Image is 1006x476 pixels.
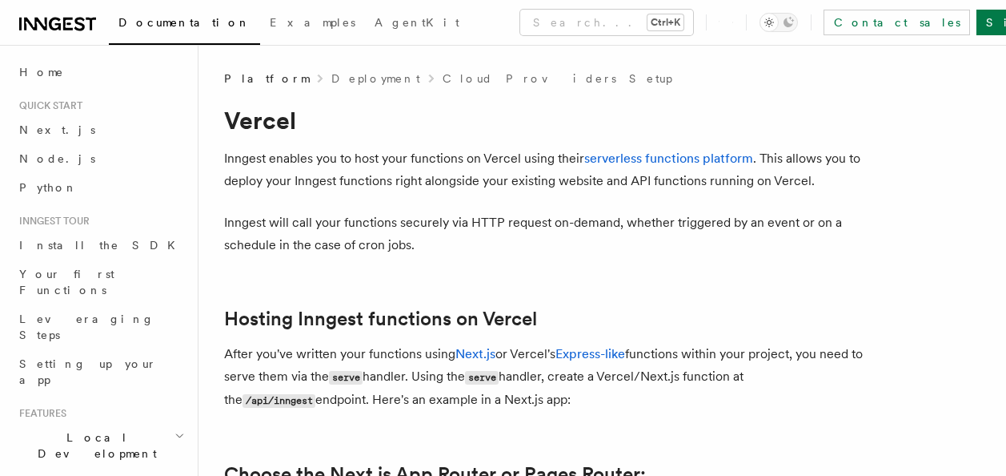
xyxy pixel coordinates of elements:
a: AgentKit [365,5,469,43]
code: /api/inngest [242,394,315,408]
span: Features [13,407,66,420]
p: After you've written your functions using or Vercel's functions within your project, you need to ... [224,343,864,412]
span: Setting up your app [19,357,157,386]
a: Leveraging Steps [13,305,188,349]
span: Python [19,181,78,194]
a: Hosting Inngest functions on Vercel [224,308,537,330]
button: Local Development [13,423,188,468]
span: Examples [270,16,355,29]
span: Your first Functions [19,268,114,296]
a: Install the SDK [13,231,188,260]
span: Local Development [13,430,174,462]
button: Search...Ctrl+K [520,10,693,35]
p: Inngest will call your functions securely via HTTP request on-demand, whether triggered by an eve... [224,212,864,256]
a: Express-like [555,346,625,361]
span: Inngest tour [13,215,90,228]
span: Install the SDK [19,239,185,252]
p: Inngest enables you to host your functions on Vercel using their . This allows you to deploy your... [224,147,864,192]
button: Toggle dark mode [760,13,798,32]
a: Cloud Providers Setup [443,71,672,87]
a: Setting up your app [13,349,188,394]
code: serve [329,371,363,385]
span: Leveraging Steps [19,313,154,341]
a: Documentation [109,5,260,45]
span: AgentKit [375,16,459,29]
a: Examples [260,5,365,43]
span: Node.js [19,152,95,165]
a: serverless functions platform [584,151,753,166]
kbd: Ctrl+K [647,14,683,30]
span: Platform [224,71,309,87]
a: Python [13,173,188,202]
a: Next.js [13,115,188,144]
a: Deployment [331,71,420,87]
code: serve [465,371,499,385]
a: Your first Functions [13,260,188,305]
a: Home [13,58,188,87]
h1: Vercel [224,106,864,135]
span: Quick start [13,99,82,112]
a: Next.js [455,346,495,361]
a: Node.js [13,144,188,173]
span: Home [19,64,64,80]
span: Documentation [118,16,250,29]
span: Next.js [19,123,95,136]
a: Contact sales [824,10,970,35]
